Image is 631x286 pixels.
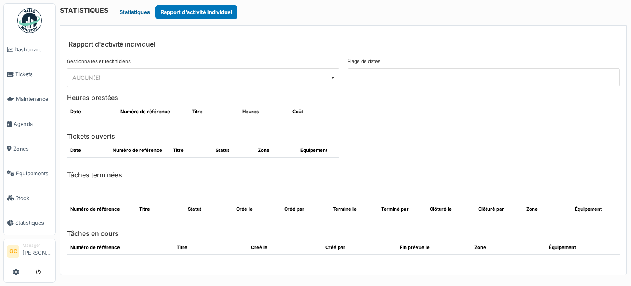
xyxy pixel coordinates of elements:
button: Statistiques [114,5,155,19]
img: Badge_color-CXgf-gQk.svg [17,8,42,33]
div: AUCUN(E) [72,73,329,82]
button: Rapport d'activité individuel [155,5,237,19]
th: Équipement [571,202,620,216]
h6: Tâches terminées [63,171,624,179]
a: Agenda [4,112,55,136]
h6: Heures prestées [63,94,624,102]
th: Clôturé le [426,202,475,216]
th: Zone [255,144,297,157]
th: Numéro de référence [67,241,173,254]
th: Zone [471,241,546,254]
th: Numéro de référence [117,105,189,119]
th: Titre [173,241,248,254]
th: Créé le [233,202,281,216]
span: Maintenance [16,95,52,103]
span: Agenda [14,120,52,128]
th: Date [67,144,109,157]
th: Statut [212,144,255,157]
th: Titre [136,202,184,216]
th: Heures [239,105,289,119]
a: Zones [4,136,55,161]
th: Terminé par [378,202,426,216]
a: Tickets [4,62,55,87]
th: Numéro de référence [109,144,170,157]
div: Manager [23,242,52,249]
a: Équipements [4,161,55,186]
a: Statistiques [4,210,55,235]
h6: Rapport d'activité individuel [69,40,155,48]
th: Équipement [297,144,339,157]
a: Maintenance [4,87,55,112]
h6: Tickets ouverts [63,133,624,140]
a: GC Manager[PERSON_NAME] [7,242,52,262]
li: GC [7,245,19,258]
th: Statut [184,202,233,216]
span: Dashboard [14,46,52,53]
th: Clôturé par [475,202,523,216]
th: Créé par [322,241,396,254]
span: Tickets [15,70,52,78]
span: Stock [15,194,52,202]
th: Zone [523,202,571,216]
th: Titre [170,144,212,157]
h6: Tâches en cours [63,230,624,237]
a: Dashboard [4,37,55,62]
th: Créé par [281,202,329,216]
label: Plage de dates [348,58,380,65]
span: Zones [13,145,52,153]
a: Stock [4,186,55,210]
th: Coût [289,105,339,119]
h6: STATISTIQUES [60,7,108,14]
th: Fin prévue le [396,241,471,254]
th: Numéro de référence [67,202,136,216]
th: Équipement [546,241,620,254]
li: [PERSON_NAME] [23,242,52,260]
label: Gestionnaires et techniciens [67,58,131,65]
th: Créé le [248,241,322,254]
span: Équipements [16,170,52,177]
th: Terminé le [329,202,378,216]
th: Titre [189,105,239,119]
th: Date [67,105,117,119]
span: Statistiques [15,219,52,227]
